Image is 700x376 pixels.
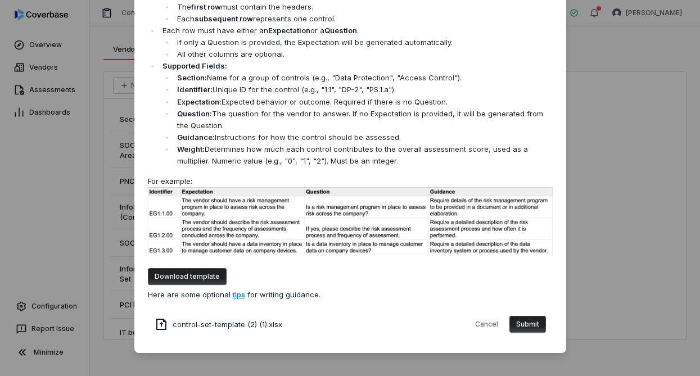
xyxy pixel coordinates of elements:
[162,25,553,37] p: Each row must have either an or a .
[177,85,213,94] strong: Identifier:
[231,289,247,301] button: tips
[174,72,553,84] li: Name for a group of controls (e.g., "Data Protection", "Access Control").
[173,319,282,330] span: control-set-template (2) (1).xlsx
[468,316,505,333] button: Cancel
[174,108,553,132] li: The question for the vendor to answer. If no Expectation is provided, it will be generated from t...
[174,48,553,60] li: All other columns are optional.
[174,84,553,96] li: Unique ID for the control (e.g., "1.1", "DP-2", "PS.1.a").
[177,144,205,153] strong: Weight:
[177,97,222,106] strong: Expectation:
[148,176,192,185] span: For example:
[174,96,553,108] li: Expected behavior or outcome. Required if there is no Question.
[162,61,227,70] strong: Supported Fields:
[195,14,253,23] strong: subsequent row
[148,290,231,299] span: Here are some optional
[177,73,207,82] strong: Section:
[191,2,221,11] strong: first row
[177,109,212,118] strong: Question:
[174,143,553,167] li: Determines how much each control contributes to the overall assessment score, used as a multiplie...
[324,26,357,35] strong: Question
[174,13,553,25] li: Each represents one control.
[174,132,553,143] li: Instructions for how the control should be assessed.
[177,133,215,142] strong: Guidance:
[174,1,553,13] li: The must contain the headers.
[148,187,553,255] img: Sample spreadsheet format
[268,26,310,35] strong: Expectation
[247,290,320,299] span: for writing guidance.
[174,37,553,48] li: If only a Question is provided, the Expectation will be generated automatically.
[509,316,546,333] button: Submit
[148,268,227,285] button: Download template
